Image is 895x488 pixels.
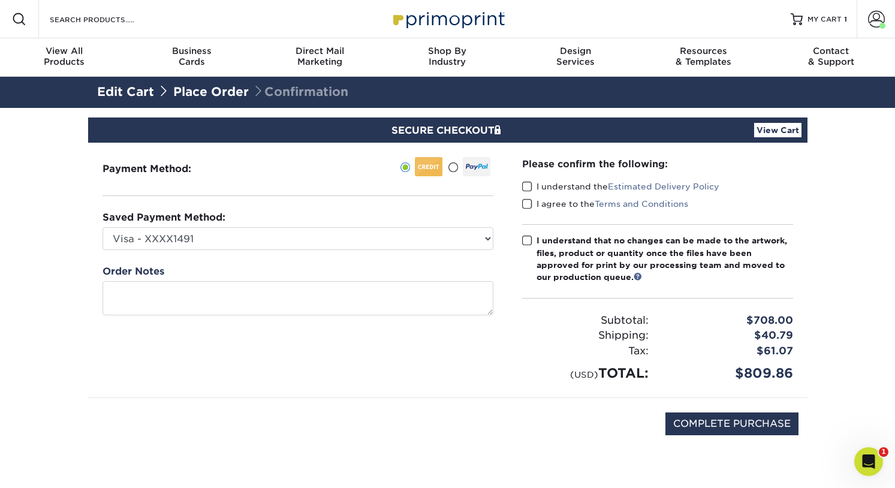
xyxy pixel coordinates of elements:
[128,294,230,320] div: That's all thank you
[10,234,197,272] div: Is there anything else I can help you with at the moment?[PERSON_NAME] • Just now
[38,393,47,402] button: Gif picker
[511,46,639,67] div: Services
[570,369,598,379] small: (USD)
[204,388,225,407] button: Send a message…
[256,38,384,77] a: Direct MailMarketing
[19,393,28,402] button: Emoji picker
[256,46,384,56] span: Direct Mail
[52,93,119,101] b: [PERSON_NAME]
[19,242,187,265] div: Is there anything else I can help you with at the moment?
[128,38,255,77] a: BusinessCards
[384,46,511,67] div: Industry
[103,264,164,279] label: Order Notes
[608,182,719,191] a: Estimated Delivery Policy
[53,49,221,73] div: Is there any way to get my order faster?
[103,210,225,225] label: Saved Payment Method:
[173,85,249,99] a: Place Order
[103,163,221,174] h3: Payment Method:
[10,89,230,117] div: Irene says…
[128,46,255,67] div: Cards
[854,447,883,476] iframe: Intercom live chat
[658,363,802,383] div: $809.86
[19,275,119,282] div: [PERSON_NAME] • Just now
[595,199,688,209] a: Terms and Conditions
[537,234,793,284] div: I understand that no changes can be made to the artwork, files, product or quantity once the file...
[10,171,230,234] div: Irene says…
[511,38,639,77] a: DesignServices
[97,85,154,99] a: Edit Cart
[511,46,639,56] span: Design
[52,92,204,103] div: joined the conversation
[639,46,767,67] div: & Templates
[10,171,197,233] div: Unfortunately, we do not have the ability to rush this product. The production turnaround is esti...
[388,6,508,32] img: Primoprint
[43,42,230,80] div: Is there any way to get my order faster?
[10,42,230,89] div: Tina says…
[513,363,658,383] div: TOTAL:
[34,7,53,26] img: Profile image for Irene
[658,344,802,359] div: $61.07
[10,294,230,335] div: Tina says…
[10,367,230,388] textarea: Message…
[36,91,48,103] img: Profile image for Irene
[138,301,221,313] div: That's all thank you
[767,38,895,77] a: Contact& Support
[767,46,895,67] div: & Support
[391,125,504,136] span: SECURE CHECKOUT
[58,6,136,15] h1: [PERSON_NAME]
[639,46,767,56] span: Resources
[844,15,847,23] span: 1
[76,393,86,402] button: Start recording
[19,152,178,164] div: One moment while I review your cart.
[8,5,31,28] button: go back
[10,339,43,360] img: Typing
[879,447,888,457] span: 1
[665,412,798,435] input: COMPLETE PURCHASE
[256,46,384,67] div: Marketing
[128,46,255,56] span: Business
[384,46,511,56] span: Shop By
[513,344,658,359] div: Tax:
[10,144,188,171] div: One moment while I review your cart.
[97,412,157,448] img: DigiCert Secured Site Seal
[10,117,79,143] div: Hello there!
[522,157,793,171] div: Please confirm the following:
[513,328,658,344] div: Shipping:
[767,46,895,56] span: Contact
[639,38,767,77] a: Resources& Templates
[19,179,187,225] div: Unfortunately, we do not have the ability to rush this product. The production turnaround is esti...
[10,117,230,144] div: Irene says…
[58,15,82,27] p: Active
[188,5,210,28] button: Home
[754,123,801,137] a: View Cart
[658,328,802,344] div: $40.79
[57,393,67,402] button: Upload attachment
[522,180,719,192] label: I understand the
[807,14,842,25] span: MY CART
[210,5,232,26] div: Close
[513,313,658,329] div: Subtotal:
[10,234,230,294] div: Irene says…
[252,85,348,99] span: Confirmation
[658,313,802,329] div: $708.00
[522,198,688,210] label: I agree to the
[49,12,165,26] input: SEARCH PRODUCTS.....
[19,124,69,136] div: Hello there!
[384,38,511,77] a: Shop ByIndustry
[10,144,230,172] div: Irene says…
